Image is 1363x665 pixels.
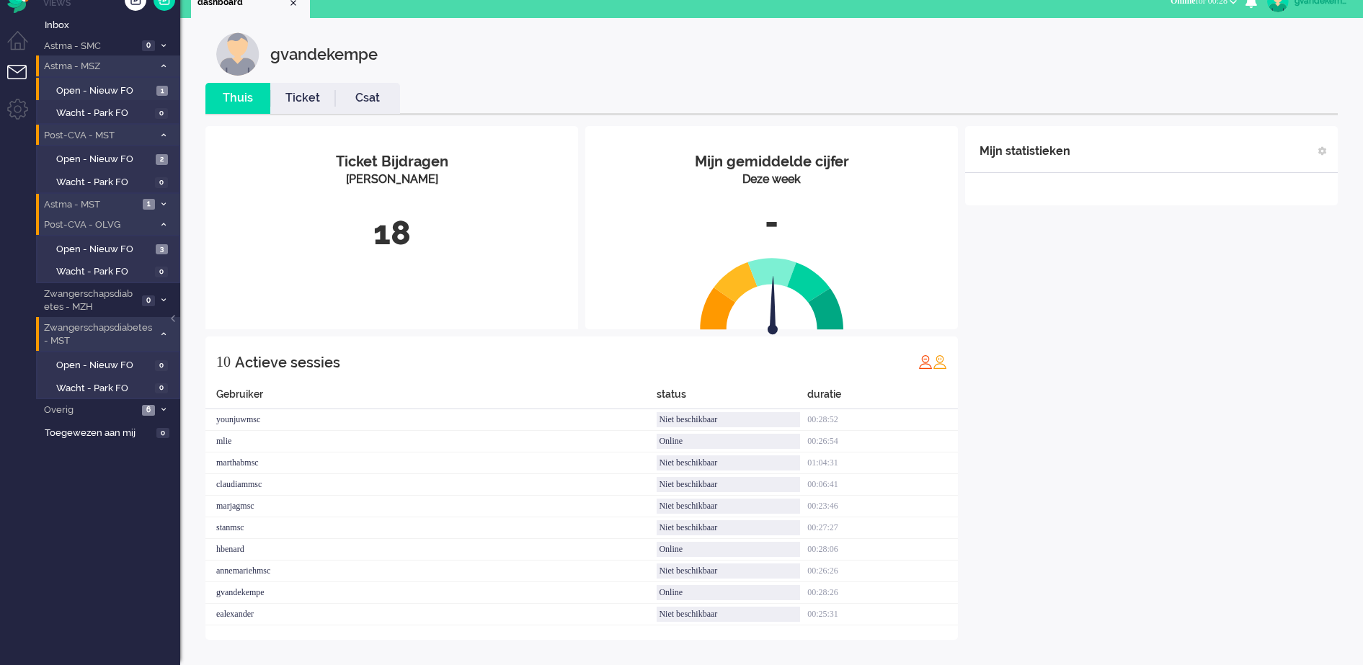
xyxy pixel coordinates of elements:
[657,434,800,449] div: Online
[807,539,958,561] div: 00:28:06
[56,84,153,98] span: Open - Nieuw FO
[42,17,180,32] a: Inbox
[155,108,168,119] span: 0
[156,244,168,255] span: 3
[42,380,179,396] a: Wacht - Park FO 0
[143,199,155,210] span: 1
[42,129,154,143] span: Post-CVA - MST
[657,607,800,622] div: Niet beschikbaar
[156,154,168,165] span: 2
[657,542,800,557] div: Online
[335,90,400,107] a: Csat
[807,517,958,539] div: 00:27:27
[657,563,800,579] div: Niet beschikbaar
[45,19,180,32] span: Inbox
[807,582,958,604] div: 00:28:26
[270,32,378,76] div: gvandekempe
[205,604,657,625] div: ealexander
[42,82,179,98] a: Open - Nieuw FO 1
[807,409,958,431] div: 00:28:52
[142,405,155,416] span: 6
[205,431,657,452] div: mlie
[56,359,151,372] span: Open - Nieuw FO
[56,265,151,279] span: Wacht - Park FO
[216,210,567,257] div: 18
[205,387,657,409] div: Gebruiker
[42,357,179,372] a: Open - Nieuw FO 0
[596,151,947,172] div: Mijn gemiddelde cijfer
[7,31,40,63] li: Dashboard menu
[216,171,567,188] div: [PERSON_NAME]
[42,40,138,53] span: Astma - SMC
[807,387,958,409] div: duratie
[918,354,933,369] img: profile_red.svg
[657,520,800,535] div: Niet beschikbaar
[235,348,340,377] div: Actieve sessies
[42,60,154,73] span: Astma - MSZ
[657,455,800,470] div: Niet beschikbaar
[42,403,138,417] span: Overig
[42,151,179,166] a: Open - Nieuw FO 2
[807,452,958,474] div: 01:04:31
[42,198,138,212] span: Astma - MST
[56,107,151,120] span: Wacht - Park FO
[7,99,40,131] li: Admin menu
[807,474,958,496] div: 00:06:41
[156,86,168,97] span: 1
[216,347,231,376] div: 10
[56,176,151,189] span: Wacht - Park FO
[56,382,151,396] span: Wacht - Park FO
[142,295,155,306] span: 0
[807,561,958,582] div: 00:26:26
[205,496,657,517] div: marjagmsc
[155,360,168,371] span: 0
[596,171,947,188] div: Deze week
[657,387,807,409] div: status
[596,199,947,246] div: -
[156,428,169,439] span: 0
[42,263,179,279] a: Wacht - Park FO 0
[270,83,335,114] li: Ticket
[216,151,567,172] div: Ticket Bijdragen
[56,153,152,166] span: Open - Nieuw FO
[205,83,270,114] li: Thuis
[657,585,800,600] div: Online
[56,243,152,256] span: Open - Nieuw FO
[807,604,958,625] div: 00:25:31
[205,517,657,539] div: stanmsc
[42,104,179,120] a: Wacht - Park FO 0
[42,321,154,348] span: Zwangerschapsdiabetes - MST
[807,431,958,452] div: 00:26:54
[205,409,657,431] div: younjuwmsc
[42,218,154,232] span: Post-CVA - OLVG
[155,383,168,394] span: 0
[742,276,804,338] img: arrow.svg
[657,412,800,427] div: Niet beschikbaar
[657,499,800,514] div: Niet beschikbaar
[155,177,168,188] span: 0
[205,539,657,561] div: hbenard
[142,40,155,51] span: 0
[42,424,180,440] a: Toegewezen aan mij 0
[807,496,958,517] div: 00:23:46
[7,65,40,97] li: Tickets menu
[216,32,259,76] img: customer.svg
[933,354,947,369] img: profile_orange.svg
[980,137,1070,166] div: Mijn statistieken
[205,452,657,474] div: marthabmsc
[42,174,179,189] a: Wacht - Park FO 0
[270,90,335,107] a: Ticket
[205,561,657,582] div: annemariehmsc
[205,582,657,604] div: gvandekempe
[42,287,138,314] span: Zwangerschapsdiabetes - MZH
[42,241,179,256] a: Open - Nieuw FO 3
[335,83,400,114] li: Csat
[700,257,844,330] img: semi_circle.svg
[155,267,168,277] span: 0
[45,427,152,440] span: Toegewezen aan mij
[205,90,270,107] a: Thuis
[657,477,800,492] div: Niet beschikbaar
[205,474,657,496] div: claudiammsc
